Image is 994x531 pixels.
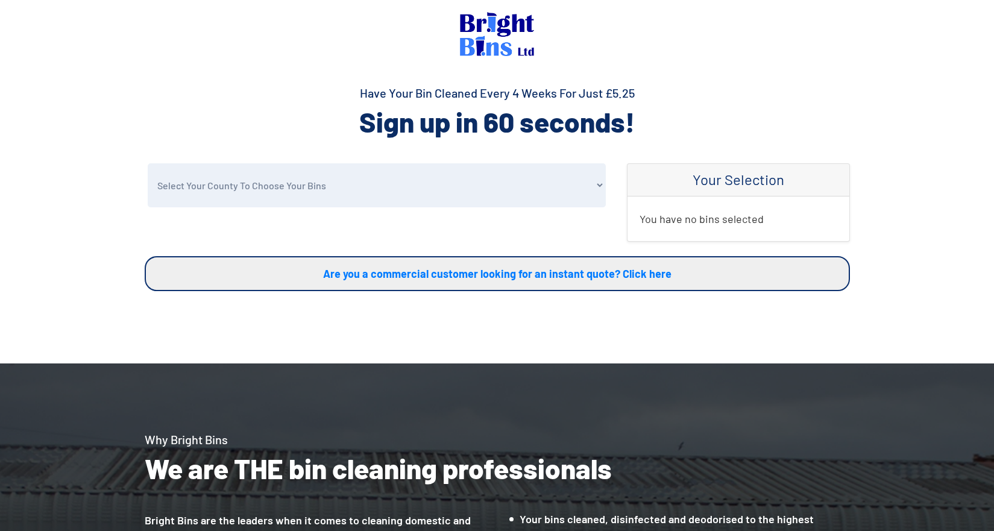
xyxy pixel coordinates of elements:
[145,84,850,101] h4: Have Your Bin Cleaned Every 4 Weeks For Just £5.25
[640,171,837,189] h4: Your Selection
[145,431,850,448] h4: Why Bright Bins
[640,209,837,229] p: You have no bins selected
[145,450,850,486] h2: We are THE bin cleaning professionals
[145,256,850,291] a: Are you a commercial customer looking for an instant quote? Click here
[145,104,850,140] h2: Sign up in 60 seconds!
